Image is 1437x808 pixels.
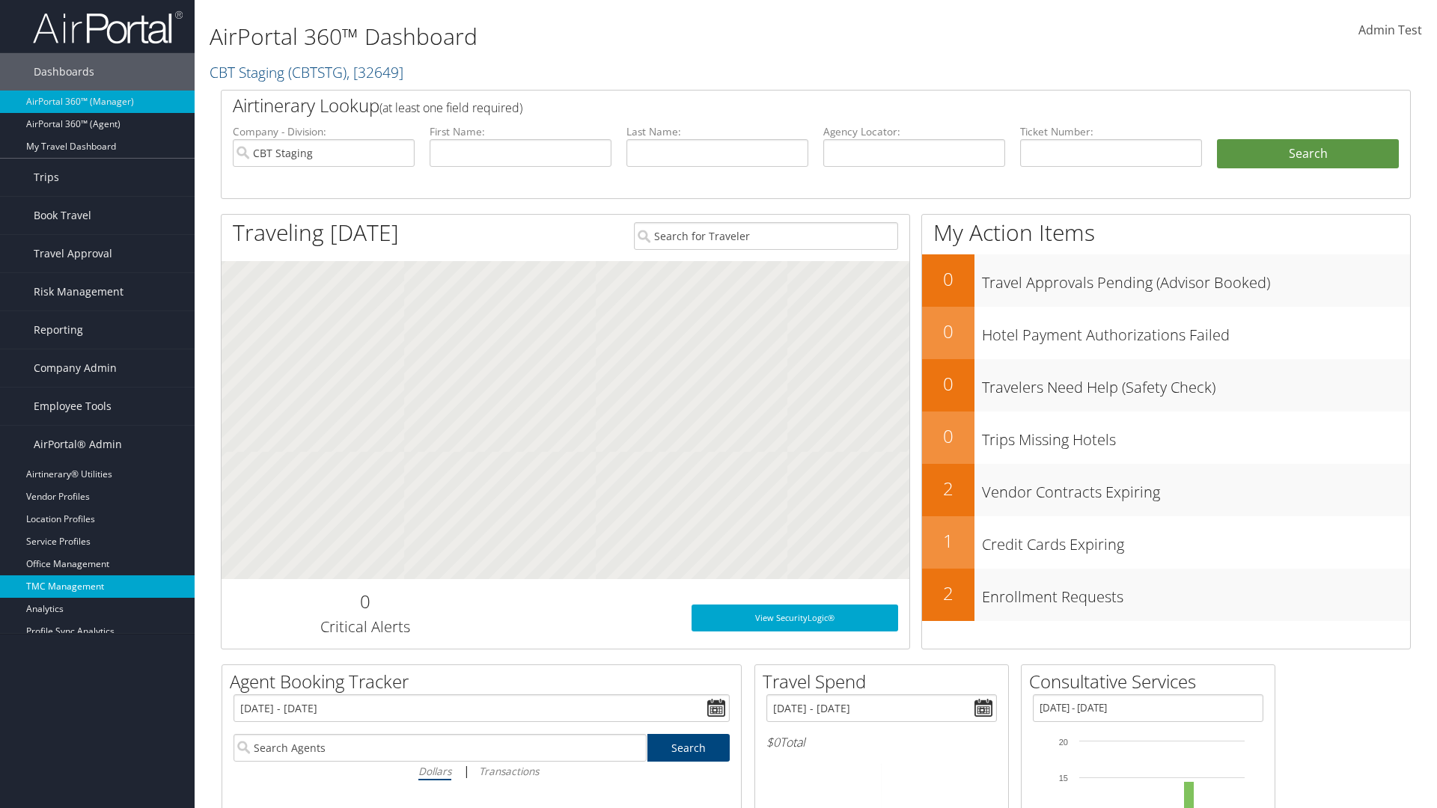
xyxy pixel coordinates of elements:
[982,265,1410,293] h3: Travel Approvals Pending (Advisor Booked)
[647,734,730,762] a: Search
[34,388,112,425] span: Employee Tools
[982,370,1410,398] h3: Travelers Need Help (Safety Check)
[34,235,112,272] span: Travel Approval
[692,605,898,631] a: View SecurityLogic®
[230,669,741,694] h2: Agent Booking Tracker
[430,124,611,139] label: First Name:
[766,734,780,750] span: $0
[763,669,1008,694] h2: Travel Spend
[922,217,1410,248] h1: My Action Items
[982,422,1410,450] h3: Trips Missing Hotels
[233,124,415,139] label: Company - Division:
[922,581,974,606] h2: 2
[210,21,1018,52] h1: AirPortal 360™ Dashboard
[922,464,1410,516] a: 2Vendor Contracts Expiring
[922,528,974,554] h2: 1
[1059,774,1068,783] tspan: 15
[33,10,183,45] img: airportal-logo.png
[34,273,123,310] span: Risk Management
[922,411,1410,464] a: 0Trips Missing Hotels
[922,307,1410,359] a: 0Hotel Payment Authorizations Failed
[347,62,403,82] span: , [ 32649 ]
[922,476,974,501] h2: 2
[982,579,1410,607] h3: Enrollment Requests
[1217,139,1399,169] button: Search
[34,197,91,234] span: Book Travel
[233,217,399,248] h1: Traveling [DATE]
[823,124,1005,139] label: Agency Locator:
[1358,7,1422,54] a: Admin Test
[34,349,117,387] span: Company Admin
[479,764,539,778] i: Transactions
[922,254,1410,307] a: 0Travel Approvals Pending (Advisor Booked)
[922,371,974,397] h2: 0
[922,569,1410,621] a: 2Enrollment Requests
[34,426,122,463] span: AirPortal® Admin
[1358,22,1422,38] span: Admin Test
[1020,124,1202,139] label: Ticket Number:
[922,359,1410,411] a: 0Travelers Need Help (Safety Check)
[922,423,974,449] h2: 0
[922,319,974,344] h2: 0
[234,734,647,762] input: Search Agents
[34,311,83,349] span: Reporting
[288,62,347,82] span: ( CBTSTG )
[922,516,1410,569] a: 1Credit Cards Expiring
[379,100,522,116] span: (at least one field required)
[982,317,1410,346] h3: Hotel Payment Authorizations Failed
[982,527,1410,555] h3: Credit Cards Expiring
[1029,669,1275,694] h2: Consultative Services
[626,124,808,139] label: Last Name:
[766,734,997,750] h6: Total
[34,159,59,196] span: Trips
[233,589,497,614] h2: 0
[234,762,730,780] div: |
[634,222,898,250] input: Search for Traveler
[233,616,497,637] h3: Critical Alerts
[982,474,1410,503] h3: Vendor Contracts Expiring
[34,53,94,91] span: Dashboards
[418,764,451,778] i: Dollars
[210,62,403,82] a: CBT Staging
[922,266,974,292] h2: 0
[233,93,1300,118] h2: Airtinerary Lookup
[1059,738,1068,747] tspan: 20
